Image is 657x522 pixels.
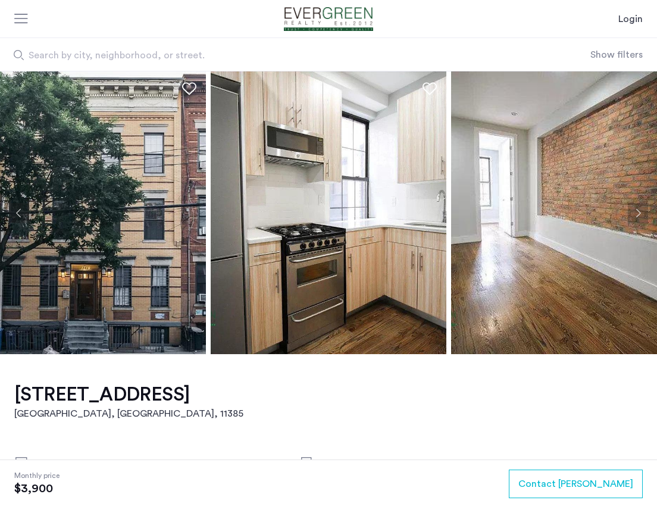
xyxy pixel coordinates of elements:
button: Show or hide filters [590,48,643,62]
h2: [GEOGRAPHIC_DATA], [GEOGRAPHIC_DATA] , 11385 [14,407,243,421]
button: button [509,470,643,498]
span: Contact [PERSON_NAME] [518,477,633,491]
a: Login [618,12,643,26]
img: logo [270,7,387,31]
h1: [STREET_ADDRESS] [14,383,243,407]
span: Search by city, neighborhood, or street. [29,48,501,62]
span: Monthly price [14,470,60,482]
div: $3,900 [38,457,138,471]
span: $3,900 [14,482,60,496]
a: [STREET_ADDRESS][GEOGRAPHIC_DATA], [GEOGRAPHIC_DATA], 11385 [14,383,243,421]
div: $7,800.00 [184,457,284,471]
img: apartment [211,71,446,354]
a: Cazamio Logo [270,7,387,31]
div: 3 [323,457,423,471]
button: Previous apartment [9,203,29,223]
button: Next apartment [628,203,648,223]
